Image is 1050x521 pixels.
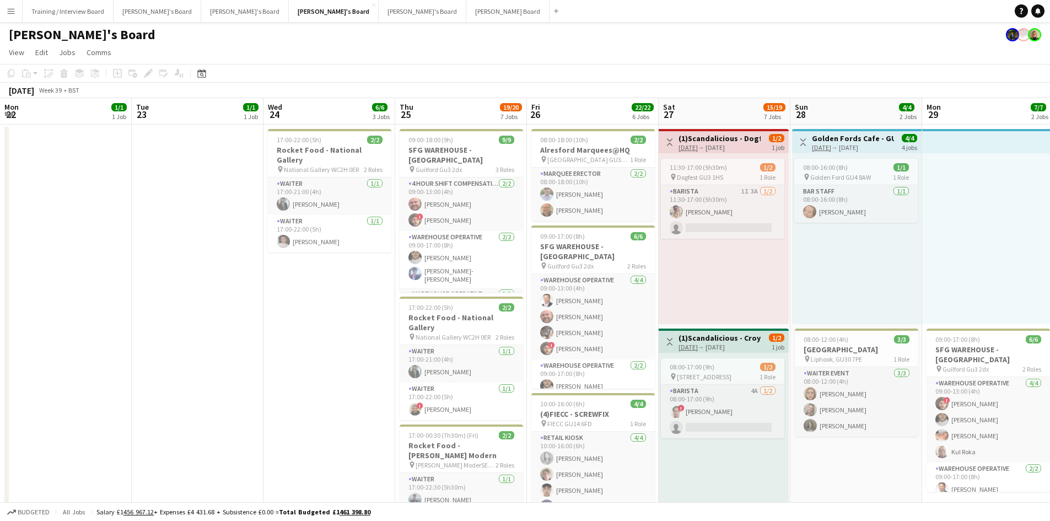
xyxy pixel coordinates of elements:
[364,165,383,174] span: 2 Roles
[670,163,727,171] span: 11:30-17:00 (5h30m)
[927,463,1050,516] app-card-role: Warehouse Operative2/209:00-17:00 (8h)[PERSON_NAME]
[935,335,980,343] span: 09:00-17:00 (8h)
[944,397,950,404] span: !
[764,112,785,121] div: 7 Jobs
[794,185,918,223] app-card-role: BAR STAFF1/108:00-16:00 (8h)[PERSON_NAME]
[548,342,555,348] span: !
[531,241,655,261] h3: SFG WAREHOUSE - [GEOGRAPHIC_DATA]
[812,143,831,152] tcxspan: Call 28-09-2025 via 3CX
[795,329,918,437] div: 08:00-12:00 (4h)3/3[GEOGRAPHIC_DATA] Liphook, GU30 7PE1 RoleWAITER EVENT3/308:00-12:00 (4h)[PERSO...
[547,420,592,428] span: FIECC GU14 6FD
[400,129,523,292] div: 09:00-18:00 (9h)9/9SFG WAREHOUSE - [GEOGRAPHIC_DATA] Guilford Gu3 2dx3 Roles4 Hour Shift Compensa...
[902,134,917,142] span: 4/4
[3,108,19,121] span: 22
[943,365,989,373] span: Guilford Gu3 2dx
[795,367,918,437] app-card-role: WAITER EVENT3/308:00-12:00 (4h)[PERSON_NAME][PERSON_NAME][PERSON_NAME]
[760,173,776,181] span: 1 Role
[760,373,776,381] span: 1 Role
[531,432,655,517] app-card-role: Retail Kiosk4/410:00-16:00 (6h)[PERSON_NAME][PERSON_NAME][PERSON_NAME][PERSON_NAME]
[661,159,784,239] div: 11:30-17:00 (5h30m)1/2 Dogfest GU3 1HS1 RoleBarista1I3A1/211:30-17:00 (5h30m)[PERSON_NAME]
[1028,28,1041,41] app-user-avatar: Nikoleta Gehfeld
[408,136,453,144] span: 09:00-18:00 (9h)
[769,334,784,342] span: 1/2
[540,232,585,240] span: 09:00-17:00 (8h)
[59,47,76,57] span: Jobs
[400,313,523,332] h3: Rocket Food - National Gallery
[679,143,761,152] div: → [DATE]
[9,85,34,96] div: [DATE]
[531,129,655,221] app-job-card: 08:00-18:00 (10h)2/2Alresford Marquees@HQ [GEOGRAPHIC_DATA] GU34 3ES1 RoleMARQUEE ERECTOR2/208:00...
[894,335,909,343] span: 3/3
[899,103,914,111] span: 4/4
[68,86,79,94] div: BST
[630,420,646,428] span: 1 Role
[632,103,654,111] span: 22/22
[61,508,87,516] span: All jobs
[661,358,784,438] app-job-card: 08:00-17:00 (9h)1/2 [STREET_ADDRESS]1 RoleBarista4A1/208:00-17:00 (9h)![PERSON_NAME]
[268,145,391,165] h3: Rocket Food - National Gallery
[82,45,116,60] a: Comms
[679,343,761,351] div: → [DATE]
[902,142,917,152] div: 4 jobs
[400,231,523,288] app-card-role: Warehouse Operative2/209:00-17:00 (8h)[PERSON_NAME][PERSON_NAME]-[PERSON_NAME]
[400,345,523,383] app-card-role: Waiter1/117:00-21:00 (4h)[PERSON_NAME]
[400,178,523,231] app-card-role: 4 Hour Shift Compensation2/209:00-13:00 (4h)[PERSON_NAME]![PERSON_NAME]
[793,108,808,121] span: 28
[400,383,523,420] app-card-role: Waiter1/117:00-22:00 (5h)![PERSON_NAME]
[277,136,321,144] span: 17:00-22:00 (5h)
[373,112,390,121] div: 3 Jobs
[416,165,462,174] span: Guilford Gu3 2dx
[400,441,523,460] h3: Rocket Food - [PERSON_NAME] Modern
[794,159,918,223] div: 08:00-16:00 (8h)1/1 Golden Ford GU4 8AW1 RoleBAR STAFF1/108:00-16:00 (8h)[PERSON_NAME]
[769,134,784,142] span: 1/2
[201,1,289,22] button: [PERSON_NAME]'s Board
[500,103,522,111] span: 19/20
[416,461,496,469] span: [PERSON_NAME] ModerSE1 9TG
[1017,28,1030,41] app-user-avatar: Jakub Zalibor
[400,288,523,393] app-card-role: Warehouse Operative5/5
[36,86,64,94] span: Week 39
[927,329,1050,492] div: 09:00-17:00 (8h)6/6SFG WAREHOUSE - [GEOGRAPHIC_DATA] Guilford Gu3 2dx2 RolesWarehouse Operative4/...
[9,26,155,43] h1: [PERSON_NAME]'s Board
[530,108,540,121] span: 26
[803,163,848,171] span: 08:00-16:00 (8h)
[900,112,917,121] div: 2 Jobs
[893,173,909,181] span: 1 Role
[340,508,370,516] tcxspan: Call 461 398.80 via 3CX
[531,102,540,112] span: Fri
[772,342,784,351] div: 1 job
[679,133,761,143] h3: (1)Scandalicious - Dogfest [GEOGRAPHIC_DATA]
[6,506,51,518] button: Budgeted
[810,173,871,181] span: Golden Ford GU4 8AW
[268,178,391,215] app-card-role: Waiter1/117:00-21:00 (4h)[PERSON_NAME]
[811,355,862,363] span: Liphook, GU30 7PE
[400,473,523,511] app-card-role: Waiter1/117:00-22:30 (5h30m)[PERSON_NAME]
[244,112,258,121] div: 1 Job
[531,274,655,359] app-card-role: Warehouse Operative4/409:00-13:00 (4h)[PERSON_NAME][PERSON_NAME][PERSON_NAME]![PERSON_NAME]
[679,333,761,343] h3: (1)Scandalicious - Croydon CR2 9EA
[531,225,655,389] app-job-card: 09:00-17:00 (8h)6/6SFG WAREHOUSE - [GEOGRAPHIC_DATA] Guilford Gu3 2dx2 RolesWarehouse Operative4/...
[466,1,550,22] button: [PERSON_NAME] Board
[499,136,514,144] span: 9/9
[540,400,585,408] span: 10:00-16:00 (6h)
[531,359,655,416] app-card-role: Warehouse Operative2/209:00-17:00 (8h)[PERSON_NAME]
[268,215,391,253] app-card-role: Waiter1/117:00-22:00 (5h)[PERSON_NAME]
[893,163,909,171] span: 1/1
[55,45,80,60] a: Jobs
[136,102,149,112] span: Tue
[400,297,523,420] div: 17:00-22:00 (5h)2/2Rocket Food - National Gallery National Gallery WC2H 0ER2 RolesWaiter1/117:00-...
[9,47,24,57] span: View
[496,165,514,174] span: 3 Roles
[1006,28,1019,41] app-user-avatar: Dean Manyonga
[279,508,370,516] span: Total Budgeted £1
[661,185,784,239] app-card-role: Barista1I3A1/211:30-17:00 (5h30m)[PERSON_NAME]
[268,102,282,112] span: Wed
[268,129,391,253] app-job-card: 17:00-22:00 (5h)2/2Rocket Food - National Gallery National Gallery WC2H 0ER2 RolesWaiter1/117:00-...
[795,102,808,112] span: Sun
[547,155,630,164] span: [GEOGRAPHIC_DATA] GU34 3ES
[123,508,154,516] tcxspan: Call 456 967.12 via 3CX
